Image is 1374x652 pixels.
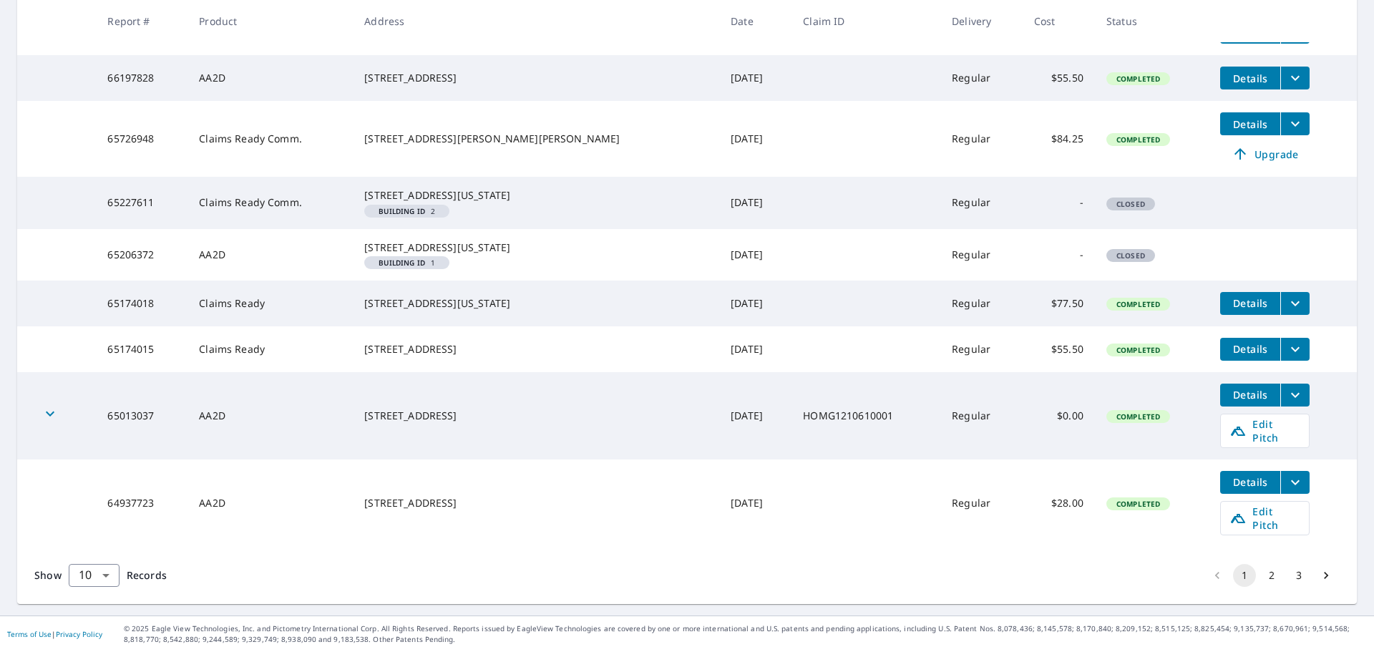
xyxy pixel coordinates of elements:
[1220,338,1280,361] button: detailsBtn-65174015
[364,188,708,203] div: [STREET_ADDRESS][US_STATE]
[1108,250,1154,261] span: Closed
[1108,299,1169,309] span: Completed
[1023,459,1095,547] td: $28.00
[364,71,708,85] div: [STREET_ADDRESS]
[187,177,353,228] td: Claims Ready Comm.
[96,372,187,459] td: 65013037
[940,326,1023,372] td: Regular
[1023,229,1095,281] td: -
[1229,388,1272,402] span: Details
[127,568,167,582] span: Records
[96,281,187,326] td: 65174018
[1220,292,1280,315] button: detailsBtn-65174018
[364,240,708,255] div: [STREET_ADDRESS][US_STATE]
[1023,372,1095,459] td: $0.00
[1280,471,1310,494] button: filesDropdownBtn-64937723
[1023,326,1095,372] td: $55.50
[187,229,353,281] td: AA2D
[56,629,102,639] a: Privacy Policy
[940,101,1023,177] td: Regular
[719,459,791,547] td: [DATE]
[187,459,353,547] td: AA2D
[1229,117,1272,131] span: Details
[1108,499,1169,509] span: Completed
[7,630,102,638] p: |
[1229,72,1272,85] span: Details
[96,55,187,101] td: 66197828
[940,281,1023,326] td: Regular
[1108,135,1169,145] span: Completed
[1204,564,1340,587] nav: pagination navigation
[940,55,1023,101] td: Regular
[96,459,187,547] td: 64937723
[1280,112,1310,135] button: filesDropdownBtn-65726948
[1023,281,1095,326] td: $77.50
[364,409,708,423] div: [STREET_ADDRESS]
[187,372,353,459] td: AA2D
[96,229,187,281] td: 65206372
[379,208,425,215] em: Building ID
[379,259,425,266] em: Building ID
[69,555,120,595] div: 10
[1108,345,1169,355] span: Completed
[1280,67,1310,89] button: filesDropdownBtn-66197828
[719,101,791,177] td: [DATE]
[940,459,1023,547] td: Regular
[1229,505,1300,532] span: Edit Pitch
[719,229,791,281] td: [DATE]
[364,496,708,510] div: [STREET_ADDRESS]
[719,372,791,459] td: [DATE]
[1260,564,1283,587] button: Go to page 2
[364,296,708,311] div: [STREET_ADDRESS][US_STATE]
[1023,55,1095,101] td: $55.50
[940,372,1023,459] td: Regular
[187,55,353,101] td: AA2D
[69,564,120,587] div: Show 10 records
[719,55,791,101] td: [DATE]
[1220,112,1280,135] button: detailsBtn-65726948
[1233,564,1256,587] button: page 1
[1108,74,1169,84] span: Completed
[1229,342,1272,356] span: Details
[791,372,940,459] td: HOMG1210610001
[1220,501,1310,535] a: Edit Pitch
[370,259,444,266] span: 1
[34,568,62,582] span: Show
[1220,67,1280,89] button: detailsBtn-66197828
[940,177,1023,228] td: Regular
[96,326,187,372] td: 65174015
[7,629,52,639] a: Terms of Use
[1280,338,1310,361] button: filesDropdownBtn-65174015
[1280,384,1310,407] button: filesDropdownBtn-65013037
[370,208,444,215] span: 2
[1108,412,1169,422] span: Completed
[1229,475,1272,489] span: Details
[187,101,353,177] td: Claims Ready Comm.
[124,623,1367,645] p: © 2025 Eagle View Technologies, Inc. and Pictometry International Corp. All Rights Reserved. Repo...
[1229,417,1300,444] span: Edit Pitch
[1229,296,1272,310] span: Details
[719,281,791,326] td: [DATE]
[96,101,187,177] td: 65726948
[1108,199,1154,209] span: Closed
[187,326,353,372] td: Claims Ready
[940,229,1023,281] td: Regular
[1229,145,1301,162] span: Upgrade
[1220,471,1280,494] button: detailsBtn-64937723
[96,177,187,228] td: 65227611
[187,281,353,326] td: Claims Ready
[364,132,708,146] div: [STREET_ADDRESS][PERSON_NAME][PERSON_NAME]
[719,326,791,372] td: [DATE]
[1023,101,1095,177] td: $84.25
[1023,177,1095,228] td: -
[1315,564,1338,587] button: Go to next page
[1287,564,1310,587] button: Go to page 3
[1220,414,1310,448] a: Edit Pitch
[1280,292,1310,315] button: filesDropdownBtn-65174018
[364,342,708,356] div: [STREET_ADDRESS]
[1220,384,1280,407] button: detailsBtn-65013037
[719,177,791,228] td: [DATE]
[1220,142,1310,165] a: Upgrade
